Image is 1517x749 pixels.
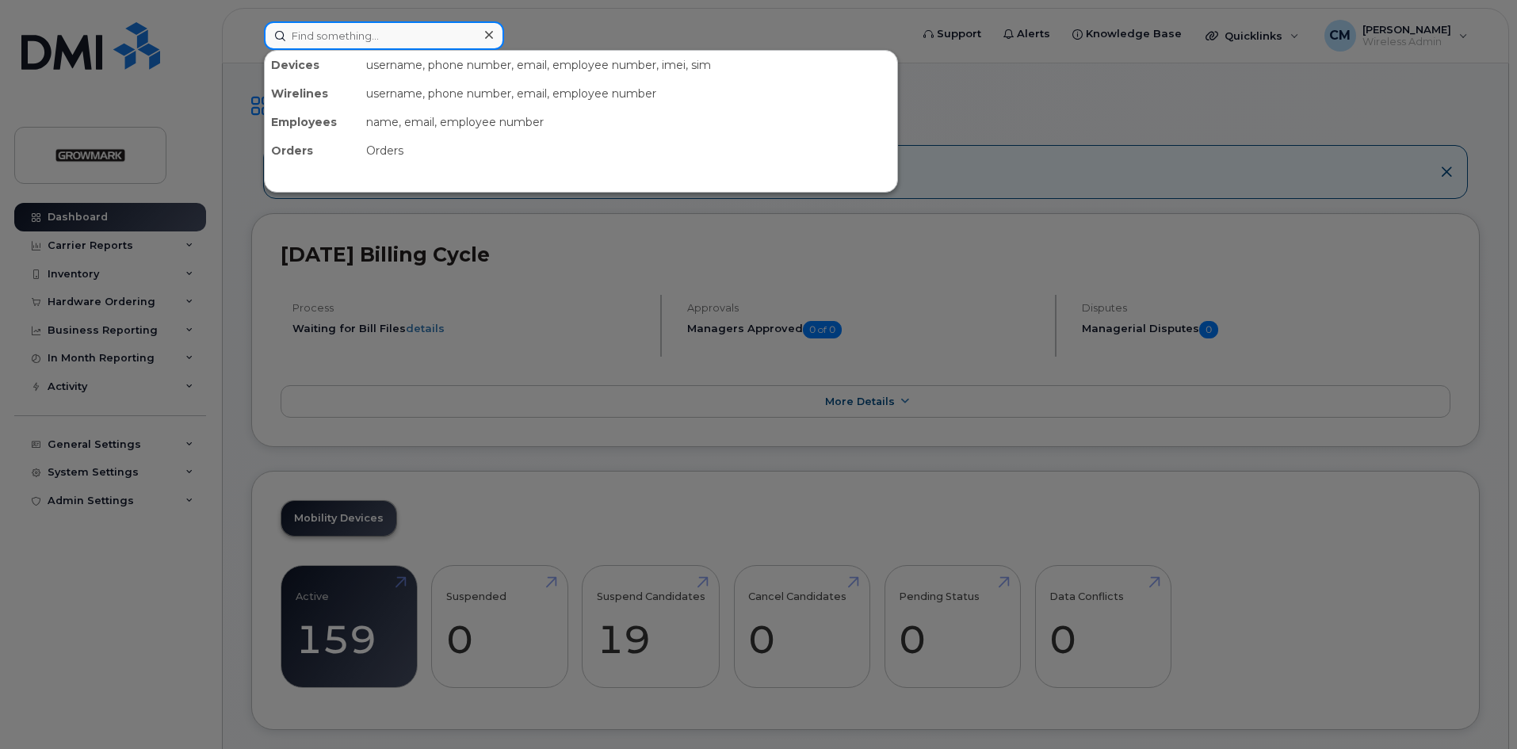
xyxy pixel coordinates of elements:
[265,51,360,79] div: Devices
[360,136,897,165] div: Orders
[265,79,360,108] div: Wirelines
[265,136,360,165] div: Orders
[265,108,360,136] div: Employees
[360,79,897,108] div: username, phone number, email, employee number
[360,108,897,136] div: name, email, employee number
[360,51,897,79] div: username, phone number, email, employee number, imei, sim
